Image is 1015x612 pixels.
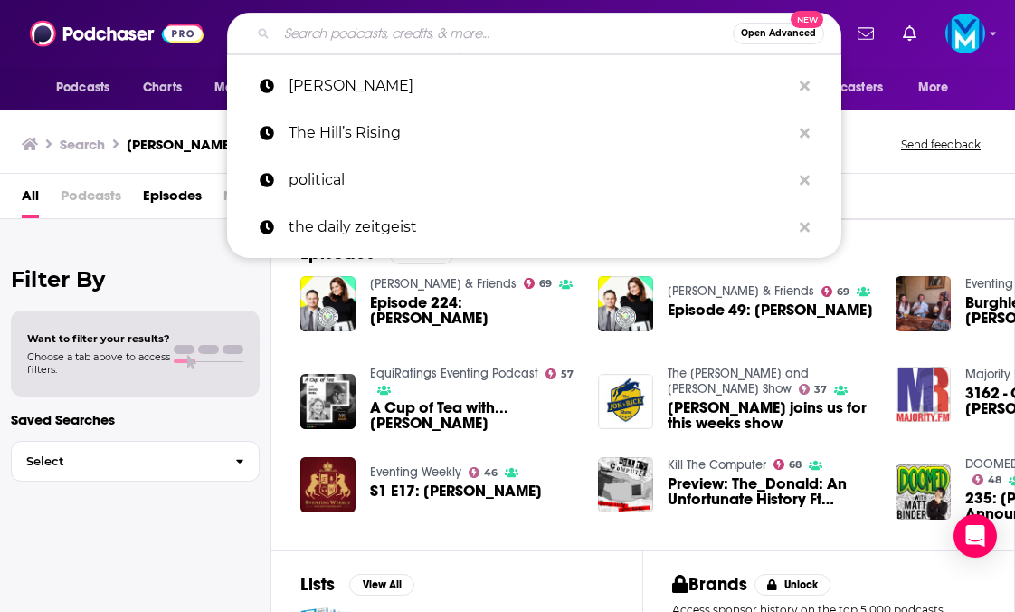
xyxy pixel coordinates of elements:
a: Episode 49: David Doel [668,302,873,318]
p: Saved Searches [11,411,260,428]
span: Charts [143,75,182,100]
h2: Lists [300,573,335,596]
span: Preview: The_Donald: An Unfortunate History Ft [PERSON_NAME] [668,476,874,507]
p: The Hill’s Rising [289,110,791,157]
div: Open Intercom Messenger [953,514,997,558]
button: Unlock [754,574,831,596]
span: 69 [837,288,849,296]
a: [PERSON_NAME] [227,62,841,110]
span: Choose a tab above to access filters. [27,350,170,376]
a: David Doel joins us for this weeks show [668,400,874,431]
a: political [227,157,841,204]
span: 37 [814,386,827,394]
a: 48 [972,474,1002,485]
span: 69 [539,280,552,288]
button: open menu [784,71,909,105]
a: Preview: The_Donald: An Unfortunate History Ft David Doel [668,476,874,507]
a: Show notifications dropdown [850,18,881,49]
button: Show profile menu [945,14,985,53]
span: Networks [223,181,284,218]
a: 57 [545,368,574,379]
img: Episode 49: David Doel [598,276,653,331]
img: User Profile [945,14,985,53]
span: [PERSON_NAME] joins us for this weeks show [668,400,874,431]
span: S1 E17: [PERSON_NAME] [370,483,542,499]
button: open menu [202,71,302,105]
img: 235: Donald Trump Announces 2024 Run + Midterm Fallout (w/ David Doel) [896,464,951,520]
p: David Doel [289,62,791,110]
a: ListsView All [300,573,414,596]
span: 57 [561,370,574,378]
a: Episode 224: David Doel [370,295,576,326]
a: Kill The Computer [668,457,766,473]
button: Open AdvancedNew [733,23,824,44]
span: Open Advanced [741,29,816,38]
a: S1 E17: David Doel [370,483,542,499]
span: Monitoring [214,75,279,100]
span: 68 [789,461,802,469]
h2: Brands [672,573,747,596]
span: Podcasts [56,75,109,100]
h3: Search [60,136,105,153]
span: New [791,11,823,28]
span: Episode 49: [PERSON_NAME] [668,302,873,318]
div: Search podcasts, credits, & more... [227,13,841,54]
a: The Jon and Rick Show [668,366,809,397]
span: More [918,75,949,100]
input: Search podcasts, credits, & more... [277,19,733,48]
img: S1 E17: David Doel [300,457,356,512]
span: Episode 224: [PERSON_NAME] [370,295,576,326]
a: the daily zeitgeist [227,204,841,251]
a: 69 [821,286,850,297]
a: Eventing Weekly [370,464,461,480]
img: 3162 - Casual Friday, TRUMP MUGSHOT Edition! w/ Jamelle Bouie, David Doel [896,367,951,422]
a: 69 [524,278,553,289]
h2: Filter By [11,266,260,292]
a: 46 [469,467,498,478]
button: View All [349,574,414,596]
span: Want to filter your results? [27,332,170,345]
a: Krystal Kyle & Friends [668,283,814,299]
img: David Doel joins us for this weeks show [598,374,653,429]
a: All [22,181,39,218]
span: Logged in as katepacholek [945,14,985,53]
button: open menu [906,71,972,105]
span: A Cup of Tea with... [PERSON_NAME] [370,400,576,431]
a: 68 [773,459,802,470]
img: Podchaser - Follow, Share and Rate Podcasts [30,16,204,51]
button: open menu [43,71,133,105]
img: Preview: The_Donald: An Unfortunate History Ft David Doel [598,457,653,512]
a: 37 [799,384,828,395]
a: EquiRatings Eventing Podcast [370,366,538,381]
a: Show notifications dropdown [896,18,924,49]
img: A Cup of Tea with... David Doel [300,374,356,429]
button: Send feedback [896,137,986,152]
span: Podcasts [61,181,121,218]
img: Burghley Rerelease: David Doel [896,276,951,331]
span: Select [12,455,221,467]
span: 48 [988,476,1001,484]
a: The Hill’s Rising [227,110,841,157]
a: Krystal Kyle & Friends [370,276,517,292]
p: the daily zeitgeist [289,204,791,251]
button: Select [11,441,260,482]
h3: [PERSON_NAME] [127,136,235,153]
a: Charts [131,71,193,105]
a: Episodes [143,181,202,218]
a: A Cup of Tea with... David Doel [370,400,576,431]
img: Episode 224: David Doel [300,276,356,331]
span: 46 [484,469,498,477]
p: political [289,157,791,204]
